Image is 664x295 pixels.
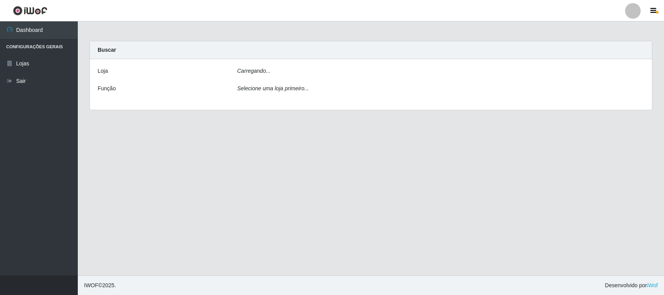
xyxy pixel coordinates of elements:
span: IWOF [84,282,98,288]
i: Selecione uma loja primeiro... [237,85,309,91]
a: iWof [647,282,658,288]
img: CoreUI Logo [13,6,47,16]
strong: Buscar [98,47,116,53]
i: Carregando... [237,68,271,74]
label: Função [98,84,116,93]
span: © 2025 . [84,281,116,290]
label: Loja [98,67,108,75]
span: Desenvolvido por [605,281,658,290]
